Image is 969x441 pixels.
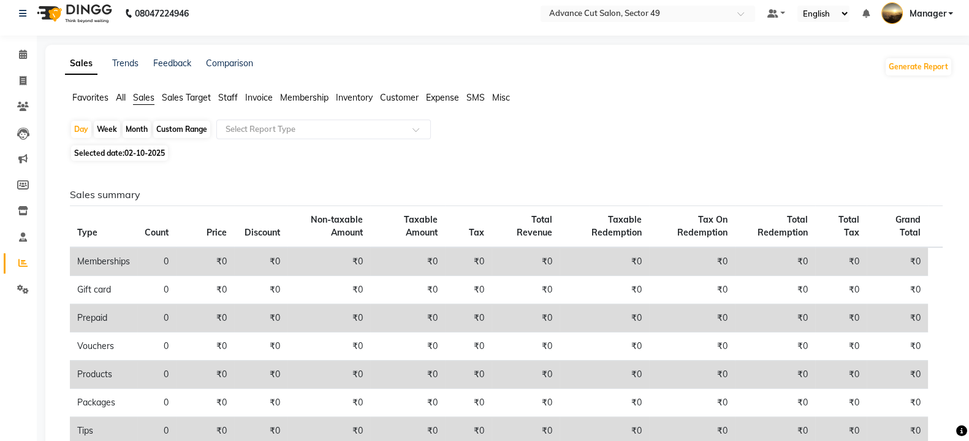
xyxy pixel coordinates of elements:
[815,361,866,389] td: ₹0
[735,304,815,332] td: ₹0
[234,247,287,276] td: ₹0
[70,247,137,276] td: Memberships
[176,389,234,417] td: ₹0
[867,247,928,276] td: ₹0
[162,92,211,103] span: Sales Target
[287,247,370,276] td: ₹0
[735,276,815,304] td: ₹0
[492,247,560,276] td: ₹0
[560,332,648,361] td: ₹0
[176,276,234,304] td: ₹0
[370,361,445,389] td: ₹0
[649,276,735,304] td: ₹0
[137,361,176,389] td: 0
[445,247,492,276] td: ₹0
[445,361,492,389] td: ₹0
[895,214,921,238] span: Grand Total
[492,276,560,304] td: ₹0
[815,247,866,276] td: ₹0
[909,7,946,20] span: Manager
[445,304,492,332] td: ₹0
[234,389,287,417] td: ₹0
[560,389,648,417] td: ₹0
[591,214,642,238] span: Taxable Redemption
[137,389,176,417] td: 0
[77,227,97,238] span: Type
[649,304,735,332] td: ₹0
[311,214,363,238] span: Non-taxable Amount
[94,121,120,138] div: Week
[70,389,137,417] td: Packages
[137,304,176,332] td: 0
[735,247,815,276] td: ₹0
[445,276,492,304] td: ₹0
[649,332,735,361] td: ₹0
[65,53,97,75] a: Sales
[886,58,951,75] button: Generate Report
[492,361,560,389] td: ₹0
[234,361,287,389] td: ₹0
[176,304,234,332] td: ₹0
[71,145,168,161] span: Selected date:
[466,92,485,103] span: SMS
[735,389,815,417] td: ₹0
[560,276,648,304] td: ₹0
[492,304,560,332] td: ₹0
[176,332,234,361] td: ₹0
[218,92,238,103] span: Staff
[867,332,928,361] td: ₹0
[176,361,234,389] td: ₹0
[370,276,445,304] td: ₹0
[815,389,866,417] td: ₹0
[560,361,648,389] td: ₹0
[70,276,137,304] td: Gift card
[492,92,510,103] span: Misc
[123,121,151,138] div: Month
[492,332,560,361] td: ₹0
[234,276,287,304] td: ₹0
[336,92,373,103] span: Inventory
[560,304,648,332] td: ₹0
[370,332,445,361] td: ₹0
[649,361,735,389] td: ₹0
[370,304,445,332] td: ₹0
[116,92,126,103] span: All
[867,276,928,304] td: ₹0
[72,92,108,103] span: Favorites
[153,121,210,138] div: Custom Range
[287,389,370,417] td: ₹0
[70,304,137,332] td: Prepaid
[517,214,552,238] span: Total Revenue
[287,332,370,361] td: ₹0
[815,276,866,304] td: ₹0
[124,148,165,158] span: 02-10-2025
[815,332,866,361] td: ₹0
[867,304,928,332] td: ₹0
[70,189,943,201] h6: Sales summary
[145,227,169,238] span: Count
[649,247,735,276] td: ₹0
[206,58,253,69] a: Comparison
[404,214,438,238] span: Taxable Amount
[445,332,492,361] td: ₹0
[735,361,815,389] td: ₹0
[207,227,227,238] span: Price
[881,2,903,24] img: Manager
[287,276,370,304] td: ₹0
[245,227,280,238] span: Discount
[71,121,91,138] div: Day
[137,332,176,361] td: 0
[176,247,234,276] td: ₹0
[280,92,329,103] span: Membership
[234,332,287,361] td: ₹0
[370,389,445,417] td: ₹0
[137,276,176,304] td: 0
[245,92,273,103] span: Invoice
[426,92,459,103] span: Expense
[677,214,728,238] span: Tax On Redemption
[492,389,560,417] td: ₹0
[370,247,445,276] td: ₹0
[133,92,154,103] span: Sales
[287,304,370,332] td: ₹0
[867,361,928,389] td: ₹0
